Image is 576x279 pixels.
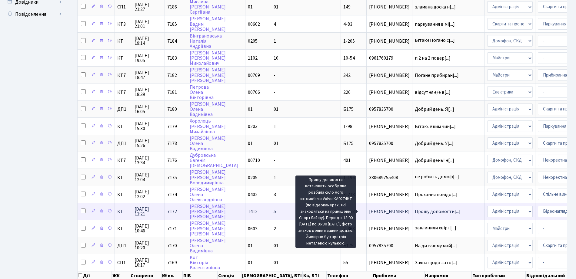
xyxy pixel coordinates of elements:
[274,174,276,181] span: 1
[343,140,354,147] span: Б175
[415,89,451,96] span: відсутня е/е в[...]
[190,16,226,33] a: [PERSON_NAME]Вадим[PERSON_NAME]
[369,56,410,61] span: 0961760179
[135,138,162,148] span: [DATE] 15:26
[167,21,177,28] span: 7185
[135,36,162,46] span: [DATE] 19:14
[369,226,410,231] span: [PHONE_NUMBER]
[369,158,410,163] span: [PHONE_NUMBER]
[135,207,162,216] span: [DATE] 11:21
[248,21,260,28] span: 00602
[248,259,253,266] span: 01
[369,243,410,248] span: 0957835700
[190,33,222,50] a: ВінграновськаНаталіяАндріївна
[415,208,461,215] span: Прошу допомогти[...]
[117,175,129,180] span: КТ
[167,140,177,147] span: 7178
[135,156,162,165] span: [DATE] 13:34
[415,123,456,130] span: Вітаю. Яким чин[...]
[248,208,258,215] span: 1412
[117,243,129,248] span: ДП1
[248,174,258,181] span: 0205
[135,189,162,199] span: [DATE] 12:02
[117,107,129,112] span: ДП1
[117,124,129,129] span: КТ
[190,220,226,237] a: [PERSON_NAME][PERSON_NAME][PERSON_NAME]
[248,123,258,130] span: 0203
[135,70,162,80] span: [DATE] 18:47
[415,37,455,44] span: Вітаю! Погано с[...]
[117,39,129,44] span: КТ
[135,121,162,131] span: [DATE] 15:30
[248,72,260,79] span: 00709
[343,89,351,96] span: 226
[248,38,258,44] span: 0205
[369,192,410,197] span: [PHONE_NUMBER]
[295,176,356,248] div: Прошу допомогти встановити особу яка розбила скло мого автомобілю Volvo КА0274НТ (по відеокамерах...
[167,157,177,164] span: 7176
[248,140,253,147] span: 01
[248,106,253,113] span: 01
[190,84,214,101] a: ПетроваОленаВікторівна
[190,118,226,135] a: Хоролець[PERSON_NAME]Михайлівна
[135,19,162,29] span: [DATE] 21:01
[415,72,459,79] span: Погане прибиран[...]
[343,259,348,266] span: 55
[274,123,276,130] span: 1
[117,209,129,214] span: КТ
[274,259,278,266] span: 01
[190,135,226,152] a: [PERSON_NAME]ОленаВадимівна
[117,56,129,61] span: КТ
[415,259,458,266] span: Заява щодо зато[...]
[135,241,162,250] span: [DATE] 10:20
[117,141,129,146] span: ДП1
[274,191,276,198] span: 3
[343,21,352,28] span: 4-83
[369,73,410,78] span: [PHONE_NUMBER]
[167,208,177,215] span: 7172
[117,5,129,9] span: СП1
[167,4,177,10] span: 7186
[415,173,459,180] span: не робить домоф[...]
[248,191,258,198] span: 0402
[343,106,354,113] span: Б175
[274,21,276,28] span: 4
[117,158,129,163] span: КТ7
[274,242,278,249] span: 01
[248,157,260,164] span: 00710
[167,38,177,44] span: 7184
[167,72,177,79] span: 7182
[369,5,410,9] span: [PHONE_NUMBER]
[369,141,410,146] span: 0957835700
[167,225,177,232] span: 7171
[190,237,226,254] a: [PERSON_NAME]ОленаВадимівна
[274,72,275,79] span: -
[190,203,226,220] a: [PERSON_NAME][PERSON_NAME][PERSON_NAME]
[167,123,177,130] span: 7179
[369,90,410,95] span: [PHONE_NUMBER]
[190,169,226,186] a: [PERSON_NAME][PERSON_NAME]Володимирівна
[369,209,410,214] span: [PHONE_NUMBER]
[343,72,351,79] span: 342
[135,172,162,182] span: [DATE] 12:04
[248,225,258,232] span: 0603
[415,157,454,164] span: Добрий день! н[...]
[415,242,457,249] span: На дитячому май[...]
[3,8,64,20] a: Повідомлення
[274,55,278,61] span: 10
[274,140,278,147] span: 01
[248,242,253,249] span: 01
[343,123,352,130] span: 1-98
[343,174,355,181] span: 1-196
[190,152,238,169] a: ДубровськаЄвгенія[DEMOGRAPHIC_DATA]
[369,22,410,27] span: [PHONE_NUMBER]
[167,106,177,113] span: 7180
[117,73,129,78] span: КТ7
[369,175,410,180] span: 380689755408
[415,55,451,61] span: п.2 на 2 повер[...]
[135,53,162,63] span: [DATE] 19:05
[167,55,177,61] span: 7183
[369,107,410,112] span: 0957835700
[135,87,162,97] span: [DATE] 18:39
[135,224,162,233] span: [DATE] 10:46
